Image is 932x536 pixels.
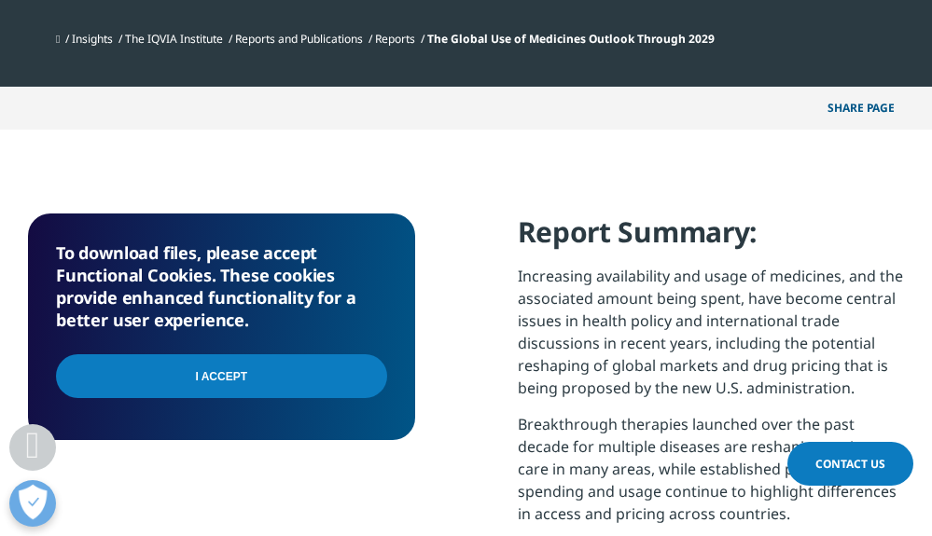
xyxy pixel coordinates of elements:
p: Share PAGE [814,87,932,130]
h4: Report Summary: [518,213,905,265]
p: Increasing availability and usage of medicines, and the associated amount being spent, have becom... [518,265,905,413]
button: Open Preferences [9,480,56,527]
button: Share PAGEShare PAGE [814,87,932,130]
a: The IQVIA Institute [125,31,223,47]
span: Contact Us [815,456,885,472]
input: I Accept [56,354,387,398]
a: Reports [375,31,415,47]
h5: To download files, please accept Functional Cookies. These cookies provide enhanced functionality... [56,241,387,331]
span: The Global Use of Medicines Outlook Through 2029 [427,31,715,47]
a: Reports and Publications [235,31,363,47]
a: Contact Us [787,442,913,486]
a: Insights [72,31,113,47]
